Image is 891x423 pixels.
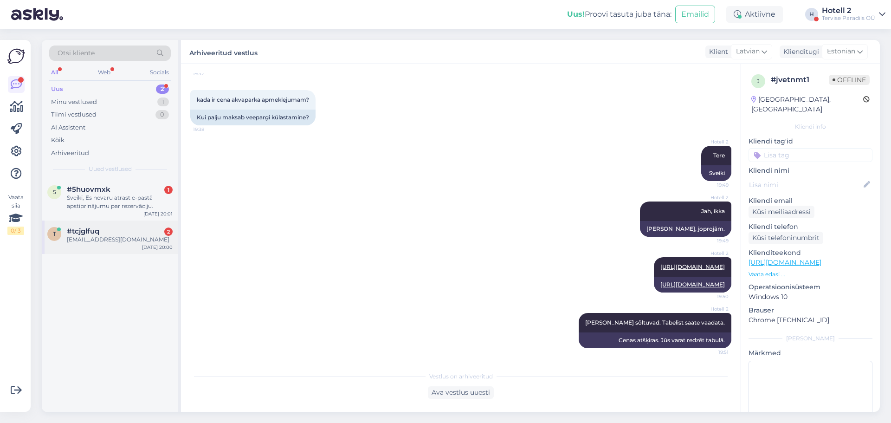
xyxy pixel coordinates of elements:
div: Hotell 2 [822,7,875,14]
span: Vestlus on arhiveeritud [429,372,493,381]
span: 19:38 [193,126,228,133]
div: Proovi tasuta juba täna: [567,9,671,20]
span: Estonian [827,46,855,57]
b: Uus! [567,10,585,19]
div: 2 [164,228,173,236]
p: Märkmed [749,348,872,358]
div: Klient [705,47,728,57]
span: 19:50 [694,293,729,300]
div: Klienditugi [780,47,819,57]
div: Kõik [51,136,65,145]
p: Vaata edasi ... [749,270,872,279]
div: 2 [156,85,169,94]
div: Tervise Paradiis OÜ [822,14,875,22]
span: #5huovmxk [67,185,110,194]
div: H [805,8,818,21]
div: [GEOGRAPHIC_DATA], [GEOGRAPHIC_DATA] [751,95,863,114]
div: Ava vestlus uuesti [428,386,494,399]
div: Küsi meiliaadressi [749,206,814,218]
div: 1 [164,186,173,194]
span: Hotell 2 [694,138,729,145]
div: Arhiveeritud [51,149,89,158]
p: Kliendi nimi [749,166,872,176]
p: Chrome [TECHNICAL_ID] [749,315,872,325]
button: Emailid [675,6,715,23]
div: [DATE] 20:01 [143,210,173,217]
div: Vaata siia [7,193,24,235]
a: Hotell 2Tervise Paradiis OÜ [822,7,885,22]
div: Sveiki [701,165,731,181]
span: 5 [53,189,56,195]
div: Web [96,66,112,78]
p: Kliendi email [749,196,872,206]
span: #tcjglfuq [67,227,99,235]
div: [PERSON_NAME] [749,334,872,343]
span: Hotell 2 [694,306,729,312]
div: Tiimi vestlused [51,110,97,119]
span: j [757,78,760,85]
input: Lisa nimi [749,180,862,190]
p: Brauser [749,306,872,315]
div: All [49,66,60,78]
div: Küsi telefoninumbrit [749,232,823,244]
div: 0 [155,110,169,119]
img: Askly Logo [7,47,25,65]
div: 1 [157,98,169,107]
input: Lisa tag [749,148,872,162]
span: 19:49 [694,237,729,244]
span: Uued vestlused [89,165,132,173]
p: Windows 10 [749,292,872,302]
span: [PERSON_NAME] sõltuvad. Tabelist saate vaadata. [585,319,725,326]
span: t [53,230,56,237]
div: [EMAIL_ADDRESS][DOMAIN_NAME] [67,235,173,244]
div: # jvetnmt1 [771,74,829,85]
div: Kliendi info [749,123,872,131]
div: Aktiivne [726,6,783,23]
div: Uus [51,85,63,94]
label: Arhiveeritud vestlus [189,46,258,58]
div: Minu vestlused [51,98,97,107]
span: Tere [713,152,725,159]
span: Offline [829,75,870,85]
span: 19:49 [694,182,729,189]
span: Latvian [736,46,760,57]
div: [PERSON_NAME], joprojām. [640,221,731,237]
span: Hotell 2 [694,250,729,257]
div: 0 / 3 [7,227,24,235]
span: 19:37 [193,70,228,77]
div: Socials [148,66,171,78]
span: Otsi kliente [58,48,95,58]
span: 19:51 [694,349,729,356]
div: Kui palju maksab veepargi külastamine? [190,110,316,125]
div: Cenas atšķiras. Jūs varat redzēt tabulā. [579,332,731,348]
a: [URL][DOMAIN_NAME] [660,281,725,288]
div: [DATE] 20:00 [142,244,173,251]
p: Kliendi telefon [749,222,872,232]
p: Kliendi tag'id [749,137,872,146]
div: AI Assistent [51,123,85,132]
span: Hotell 2 [694,194,729,201]
p: Operatsioonisüsteem [749,282,872,292]
a: [URL][DOMAIN_NAME] [749,258,821,267]
div: Sveiki, Es nevaru atrast e-pastā apstiprinājumu par rezervāciju. [67,194,173,210]
p: Klienditeekond [749,248,872,258]
span: kada ir cena akvaparka apmeklejumam? [197,96,309,103]
a: [URL][DOMAIN_NAME] [660,263,725,270]
span: Jah, ikka [701,208,725,215]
